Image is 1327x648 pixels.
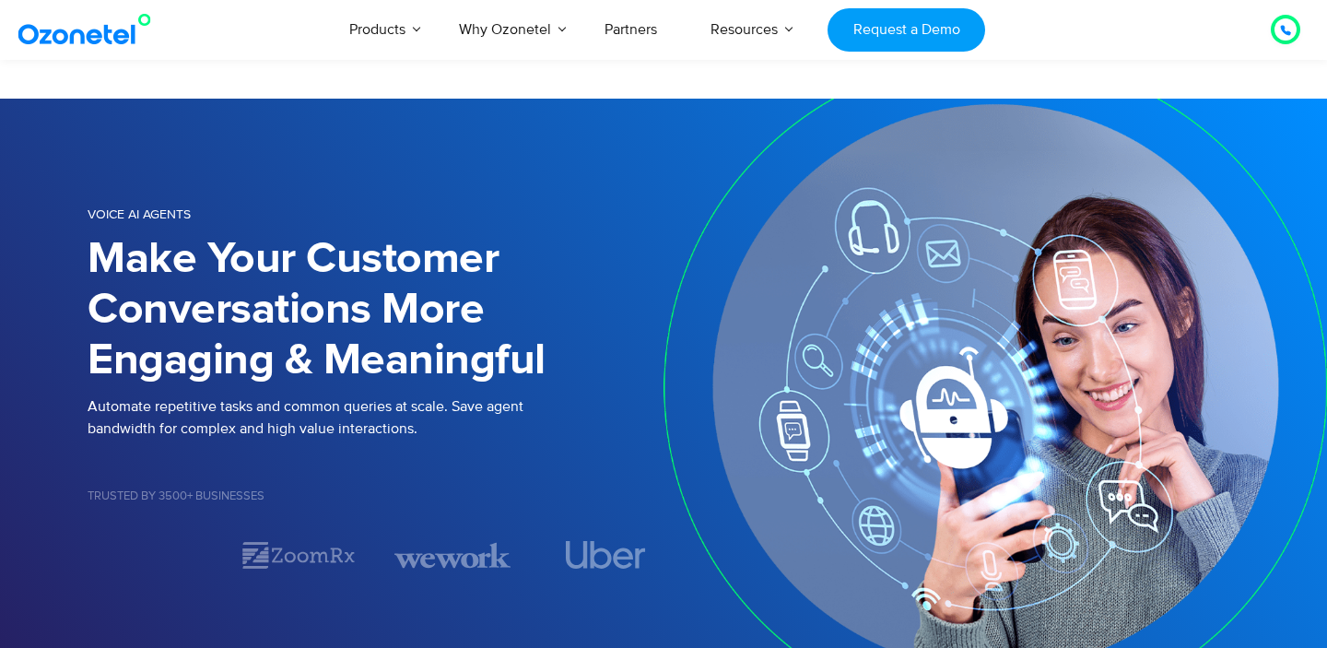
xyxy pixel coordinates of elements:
p: Automate repetitive tasks and common queries at scale. Save agent bandwidth for complex and high ... [88,395,663,440]
div: 1 / 7 [88,544,204,566]
img: zoomrx [241,539,357,571]
div: 4 / 7 [547,541,663,569]
div: 3 / 7 [394,539,511,571]
div: Image Carousel [88,539,663,571]
span: Voice AI Agents [88,206,191,222]
div: 2 / 7 [241,539,357,571]
img: uber [565,541,645,569]
h1: Make Your Customer Conversations More Engaging & Meaningful [88,234,663,386]
img: wework [394,539,511,571]
h5: Trusted by 3500+ Businesses [88,490,663,502]
a: Request a Demo [828,8,985,52]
